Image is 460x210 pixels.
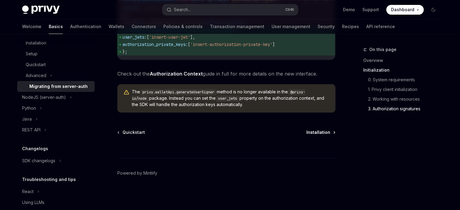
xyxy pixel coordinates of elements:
h5: Troubleshooting and tips [22,176,76,183]
span: 'insert-user-jwt' [149,34,190,40]
a: Wallets [109,19,124,34]
a: Dashboard [386,5,424,15]
code: privy.walletApi.generateUserSigner [140,89,217,95]
span: Check out the guide in full for more details on the new interface. [117,69,335,78]
a: Demo [343,7,355,13]
a: Authentication [70,19,101,34]
a: Security [318,19,335,34]
div: NodeJS (server-auth) [22,94,66,101]
a: Using LLMs [17,197,95,208]
a: 3. Authorization signatures [368,104,443,114]
a: Connectors [132,19,156,34]
span: The method is no longer available in the package. Instead you can set the property on the authori... [132,89,329,108]
a: API reference [366,19,395,34]
img: dark logo [22,5,60,14]
a: 0. System requirements [368,75,443,85]
span: 'insert-authorization-private-key' [190,42,272,47]
span: On this page [369,46,396,53]
a: Support [362,7,379,13]
div: React [22,188,34,195]
span: Quickstart [122,129,145,135]
span: Dashboard [391,7,414,13]
a: Powered by Mintlify [117,170,157,176]
span: [ [188,42,190,47]
a: Recipes [342,19,359,34]
svg: Warning [123,89,129,95]
a: Basics [49,19,63,34]
span: ] [272,42,275,47]
div: Quickstart [26,61,46,68]
a: Migrating from server-auth [17,81,95,92]
code: user_jwts [216,95,240,102]
div: Migrating from server-auth [29,83,88,90]
a: Transaction management [210,19,264,34]
a: 1. Privy client initialization [368,85,443,94]
a: Installation [306,129,335,135]
a: Initialization [363,65,443,75]
div: SDK changelogs [22,157,55,164]
span: authorization_private_keys: [122,42,188,47]
button: Toggle dark mode [429,5,438,15]
span: Ctrl K [285,7,294,12]
div: Search... [174,6,191,13]
span: [ [147,34,149,40]
div: Advanced [26,72,46,79]
a: Overview [363,56,443,65]
code: @privy-io/node [132,89,305,102]
div: Using LLMs [22,199,44,206]
div: REST API [22,126,41,134]
a: Welcome [22,19,41,34]
a: User management [272,19,310,34]
a: Quickstart [118,129,145,135]
button: Search...CtrlK [162,4,298,15]
span: ], [190,34,195,40]
span: user_jwts: [122,34,147,40]
div: Setup [26,50,38,57]
a: Setup [17,48,95,59]
a: Quickstart [17,59,95,70]
span: }; [122,49,127,54]
h5: Changelogs [22,145,48,152]
a: Authorization Context [150,71,203,77]
a: 2. Working with resources [368,94,443,104]
div: Java [22,115,32,123]
span: Installation [306,129,330,135]
a: Policies & controls [163,19,203,34]
div: Python [22,105,36,112]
